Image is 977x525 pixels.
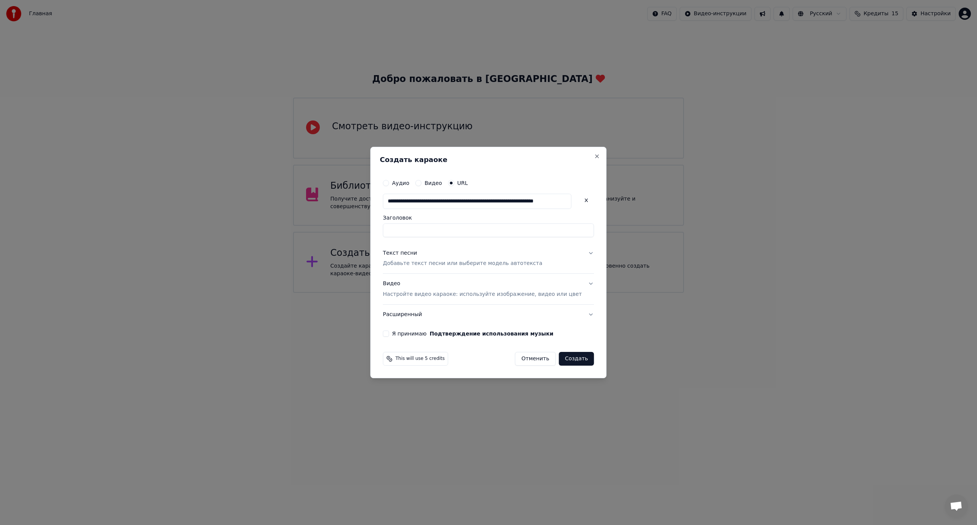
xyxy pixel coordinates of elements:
p: Настройте видео караоке: используйте изображение, видео или цвет [383,291,582,298]
label: URL [457,180,468,186]
label: Заголовок [383,215,594,220]
span: This will use 5 credits [395,356,445,362]
h2: Создать караоке [380,156,597,163]
button: ВидеоНастройте видео караоке: используйте изображение, видео или цвет [383,274,594,305]
label: Аудио [392,180,409,186]
button: Я принимаю [430,331,553,336]
label: Видео [424,180,442,186]
button: Текст песниДобавьте текст песни или выберите модель автотекста [383,243,594,274]
div: Текст песни [383,249,417,257]
button: Создать [559,352,594,366]
p: Добавьте текст песни или выберите модель автотекста [383,260,542,268]
div: Видео [383,280,582,299]
label: Я принимаю [392,331,553,336]
button: Расширенный [383,305,594,324]
button: Отменить [515,352,556,366]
